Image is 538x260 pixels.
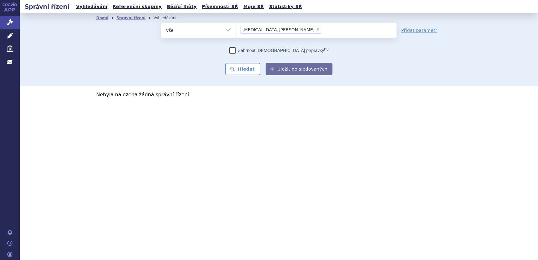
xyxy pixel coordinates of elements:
[316,28,320,31] span: ×
[229,47,328,54] label: Zahrnout [DEMOGRAPHIC_DATA] přípravky
[74,2,109,11] a: Vyhledávání
[96,92,462,97] p: Nebyla nalezena žádná správní řízení.
[267,2,304,11] a: Statistiky SŘ
[241,2,266,11] a: Moje SŘ
[116,16,145,20] a: Správní řízení
[200,2,240,11] a: Písemnosti SŘ
[324,47,328,51] abbr: (?)
[266,63,332,75] button: Uložit do sledovaných
[323,26,326,33] input: [MEDICAL_DATA][PERSON_NAME]
[225,63,260,75] button: Hledat
[242,28,315,32] span: [MEDICAL_DATA][PERSON_NAME]
[20,2,74,11] h2: Správní řízení
[96,16,108,20] a: Domů
[111,2,163,11] a: Referenční skupiny
[401,27,437,33] a: Přidat parametr
[154,13,184,23] li: Vyhledávání
[165,2,198,11] a: Běžící lhůty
